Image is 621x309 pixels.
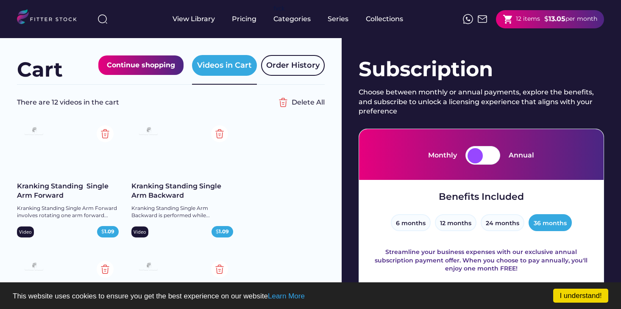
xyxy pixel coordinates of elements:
div: Continue shopping [107,60,175,71]
div: View Library [173,14,215,24]
a: I understand! [553,289,608,303]
div: Kranking Standing Single Arm Backward [131,182,233,201]
p: This website uses cookies to ensure you get the best experience on our website [13,292,608,300]
button: 12 months [435,214,476,231]
div: Benefits Included [439,190,524,204]
img: Group%201000002354.svg [211,125,228,142]
img: Frame%2051.svg [477,14,487,24]
div: Video [19,229,32,235]
div: 12 items [516,15,540,23]
div: fvck [273,4,284,13]
div: $ [544,14,549,24]
div: Pricing [232,14,256,24]
div: Choose between monthly or annual payments, explore the benefits, and subscribe to unlock a licens... [359,88,600,116]
strong: 13.05 [549,15,565,23]
iframe: chat widget [585,275,613,301]
div: Subscription [359,55,604,83]
div: Order History [266,60,320,71]
img: meteor-icons_whatsapp%20%281%29.svg [463,14,473,24]
img: Frame%2079%20%281%29.svg [21,124,47,139]
strong: 1.09 [219,228,229,235]
img: Group%201000002354.svg [97,125,114,142]
div: per month [565,15,597,23]
div: There are 12 videos in the cart [17,98,275,107]
button: 24 months [481,214,524,231]
div: Categories [273,14,311,24]
img: Group%201000002354.svg [97,261,114,278]
img: Group%201000002356%20%282%29.svg [275,94,292,111]
button: 6 months [391,214,431,231]
div: Kranking Standing Single Arm Forward [17,182,119,201]
div: $ [101,228,114,235]
strong: 1.09 [104,228,114,235]
img: Group%201000002354.svg [211,261,228,278]
a: Learn More [268,292,305,300]
div: Series [328,14,349,24]
div: HD or SD available [484,281,542,290]
div: Annual [509,151,534,160]
button: 36 months [529,214,572,231]
div: Streamline your business expenses with our exclusive annual subscription payment offer. When you ... [368,248,595,273]
div: Collections [366,14,403,24]
button: shopping_cart [503,14,513,25]
img: Frame%2079%20%281%29.svg [21,260,47,274]
div: High quality production [380,281,454,290]
img: LOGO.svg [17,9,84,27]
img: Frame%2079%20%281%29.svg [136,260,161,274]
img: Frame%2079%20%281%29.svg [136,124,161,139]
div: Kranking Standing Single Arm Forward involves rotating one arm forward... [17,205,119,219]
div: Delete All [292,98,325,107]
div: $ [216,228,229,235]
div: Kranking Standing Single Arm Backward is performed while... [131,205,233,219]
div: Monthly [428,151,457,160]
iframe: chat widget [572,237,615,276]
div: Videos in Cart [197,60,252,71]
img: search-normal%203.svg [97,14,108,24]
div: Cart [17,55,63,84]
div: Video [134,229,146,235]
